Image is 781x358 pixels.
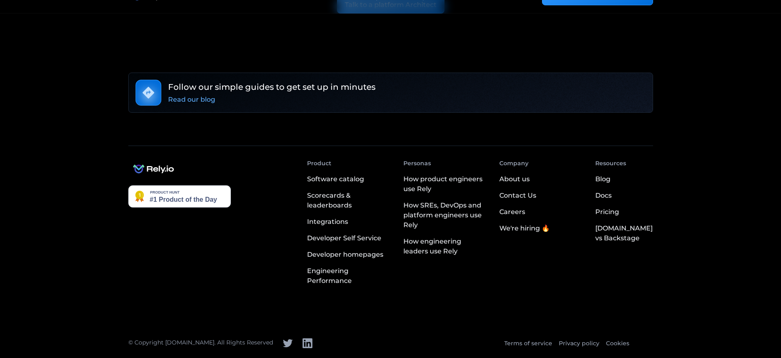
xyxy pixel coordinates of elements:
a: About us [499,171,530,187]
div: How SREs, DevOps and platform engineers use Rely [403,201,486,230]
div: Integrations [307,217,348,227]
div: Docs [595,191,612,201]
div: Pricing [595,207,619,217]
a: Terms of service [504,339,552,348]
a: Developer Self Service [307,230,390,246]
iframe: Chatbot [727,304,770,347]
a: Follow our simple guides to get set up in minutesRead our blog [128,73,653,113]
div: How product engineers use Rely [403,174,486,194]
div: [DOMAIN_NAME] vs Backstage [595,223,653,243]
div: Developer homepages [307,250,383,260]
div: Software catalog [307,174,364,184]
a: Engineering Performance [307,263,390,289]
div: Scorecards & leaderboards [307,191,390,210]
div: Product [307,159,331,168]
a: How product engineers use Rely [403,171,486,197]
a: Contact Us [499,187,536,204]
div: Resources [595,159,626,168]
a: Pricing [595,204,619,220]
a: We're hiring 🔥 [499,220,550,237]
div: Personas [403,159,431,168]
div: About us [499,174,530,184]
a: Scorecards & leaderboards [307,187,390,214]
div: © Copyright [DOMAIN_NAME]. All Rights Reserved [128,338,273,348]
div: Contact Us [499,191,536,201]
div: Engineering Performance [307,266,390,286]
div: How engineering leaders use Rely [403,237,486,256]
img: Rely.io - The developer portal with an AI assistant you can speak with | Product Hunt [128,185,231,208]
a: Integrations [307,214,390,230]
div: Developer Self Service [307,233,381,243]
a: How engineering leaders use Rely [403,233,486,260]
div: We're hiring 🔥 [499,223,550,233]
div: Careers [499,207,525,217]
a: [DOMAIN_NAME] vs Backstage [595,220,653,246]
a: Developer homepages [307,246,390,263]
a: Privacy policy [559,339,599,348]
a: How SREs, DevOps and platform engineers use Rely [403,197,486,233]
a: Docs [595,187,612,204]
a: Careers [499,204,525,220]
h6: Follow our simple guides to get set up in minutes [168,81,376,93]
div: Company [499,159,528,168]
div: Read our blog [168,95,215,105]
a: Blog [595,171,610,187]
div: Blog [595,174,610,184]
a: Cookies [606,339,647,348]
a: Software catalog [307,171,390,187]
